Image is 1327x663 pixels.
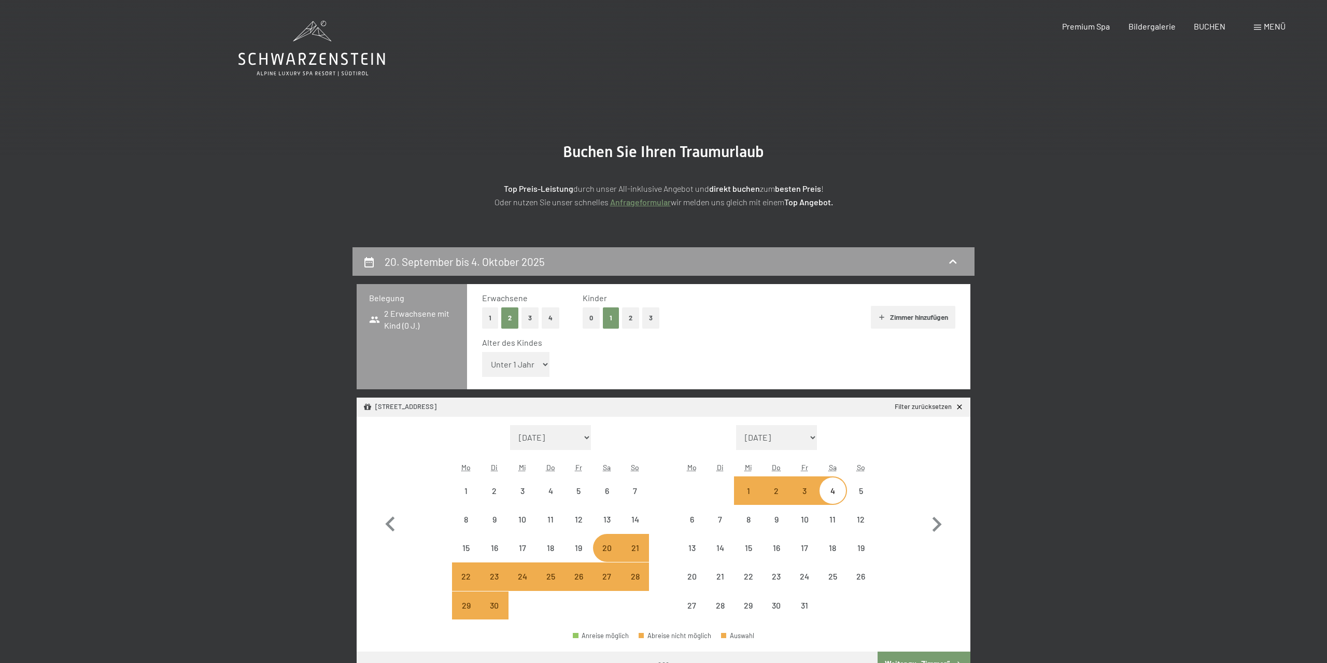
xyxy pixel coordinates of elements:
[847,476,875,504] div: Sun Oct 05 2025
[622,572,648,598] div: 28
[735,487,761,513] div: 1
[790,505,818,533] div: Anreise nicht möglich
[847,534,875,562] div: Sun Oct 19 2025
[509,562,537,590] div: Wed Sep 24 2025
[775,184,821,193] strong: besten Preis
[593,476,621,504] div: Anreise nicht möglich
[537,476,564,504] div: Anreise nicht möglich
[734,591,762,619] div: Anreise nicht möglich
[792,572,817,598] div: 24
[593,534,621,562] div: Anreise nicht möglich
[847,562,875,590] div: Anreise nicht möglich
[482,307,498,329] button: 1
[679,544,705,570] div: 13
[734,476,762,504] div: Anreise nicht möglich
[481,544,507,570] div: 16
[621,562,649,590] div: Anreise nicht möglich
[593,562,621,590] div: Sat Sep 27 2025
[735,515,761,541] div: 8
[818,562,846,590] div: Sat Oct 25 2025
[764,572,789,598] div: 23
[564,476,592,504] div: Anreise nicht möglich
[706,591,734,619] div: Tue Oct 28 2025
[848,487,874,513] div: 5
[734,534,762,562] div: Wed Oct 15 2025
[564,505,592,533] div: Fri Sep 12 2025
[593,534,621,562] div: Sat Sep 20 2025
[763,534,790,562] div: Anreise nicht möglich
[820,544,845,570] div: 18
[621,534,649,562] div: Anreise nicht möglich
[763,476,790,504] div: Anreise nicht möglich
[678,591,706,619] div: Anreise nicht möglich
[564,562,592,590] div: Anreise nicht möglich
[453,515,479,541] div: 8
[706,562,734,590] div: Tue Oct 21 2025
[537,534,564,562] div: Anreise nicht möglich
[452,534,480,562] div: Mon Sep 15 2025
[734,505,762,533] div: Wed Oct 08 2025
[563,143,764,161] span: Buchen Sie Ihren Traumurlaub
[621,476,649,504] div: Sun Sep 07 2025
[1062,21,1110,31] span: Premium Spa
[538,572,563,598] div: 25
[707,572,733,598] div: 21
[706,562,734,590] div: Anreise nicht möglich
[734,505,762,533] div: Anreise nicht möglich
[622,544,648,570] div: 21
[501,307,518,329] button: 2
[621,562,649,590] div: Sun Sep 28 2025
[404,182,923,208] p: durch unser All-inklusive Angebot und zum ! Oder nutzen Sie unser schnelles wir melden uns gleich...
[790,591,818,619] div: Fri Oct 31 2025
[679,572,705,598] div: 20
[763,505,790,533] div: Anreise nicht möglich
[481,572,507,598] div: 23
[734,562,762,590] div: Wed Oct 22 2025
[593,505,621,533] div: Sat Sep 13 2025
[764,544,789,570] div: 16
[453,601,479,627] div: 29
[519,463,526,472] abbr: Mittwoch
[566,572,591,598] div: 26
[818,534,846,562] div: Sat Oct 18 2025
[510,572,535,598] div: 24
[679,515,705,541] div: 6
[452,562,480,590] div: Mon Sep 22 2025
[735,544,761,570] div: 15
[679,601,705,627] div: 27
[566,487,591,513] div: 5
[792,544,817,570] div: 17
[583,293,607,303] span: Kinder
[564,476,592,504] div: Fri Sep 05 2025
[504,184,573,193] strong: Top Preis-Leistung
[818,476,846,504] div: Sat Oct 04 2025
[687,463,697,472] abbr: Montag
[707,544,733,570] div: 14
[717,463,724,472] abbr: Dienstag
[790,505,818,533] div: Fri Oct 10 2025
[622,487,648,513] div: 7
[452,534,480,562] div: Anreise nicht möglich
[735,601,761,627] div: 29
[509,505,537,533] div: Wed Sep 10 2025
[734,476,762,504] div: Wed Oct 01 2025
[820,572,845,598] div: 25
[734,562,762,590] div: Anreise nicht möglich
[790,591,818,619] div: Anreise nicht möglich
[480,505,508,533] div: Tue Sep 09 2025
[820,515,845,541] div: 11
[385,255,545,268] h2: 20. September bis 4. Oktober 2025
[546,463,555,472] abbr: Donnerstag
[790,562,818,590] div: Anreise nicht möglich
[763,591,790,619] div: Anreise nicht möglich
[510,487,535,513] div: 3
[621,534,649,562] div: Sun Sep 21 2025
[369,292,455,304] h3: Belegung
[593,562,621,590] div: Anreise nicht möglich
[537,562,564,590] div: Anreise nicht möglich
[790,562,818,590] div: Fri Oct 24 2025
[790,476,818,504] div: Fri Oct 03 2025
[706,534,734,562] div: Tue Oct 14 2025
[594,544,620,570] div: 20
[375,425,405,620] button: Vorheriger Monat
